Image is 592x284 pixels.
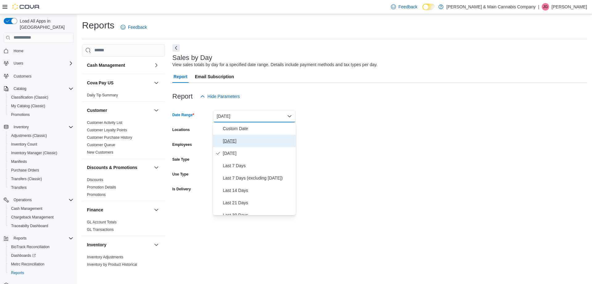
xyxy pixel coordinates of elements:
[6,149,76,157] button: Inventory Manager (Classic)
[87,185,116,190] span: Promotion Details
[11,168,39,173] span: Purchase Orders
[9,205,73,212] span: Cash Management
[223,150,293,157] span: [DATE]
[87,255,123,260] span: Inventory Adjustments
[153,61,160,69] button: Cash Management
[172,127,190,132] label: Locations
[6,243,76,251] button: BioTrack Reconciliation
[208,93,240,100] span: Hide Parameters
[87,185,116,189] a: Promotion Details
[87,62,125,68] h3: Cash Management
[11,72,73,80] span: Customers
[87,178,103,182] a: Discounts
[11,150,57,155] span: Inventory Manager (Classic)
[9,158,29,165] a: Manifests
[153,241,160,248] button: Inventory
[11,262,44,267] span: Metrc Reconciliation
[87,164,151,171] button: Discounts & Promotions
[82,176,165,201] div: Discounts & Promotions
[11,235,73,242] span: Reports
[87,128,127,132] a: Customer Loyalty Points
[87,150,113,155] a: New Customers
[87,207,151,213] button: Finance
[17,18,73,30] span: Load All Apps in [GEOGRAPHIC_DATA]
[87,150,113,155] span: New Customers
[14,236,27,241] span: Reports
[9,269,73,277] span: Reports
[9,132,49,139] a: Adjustments (Classic)
[9,149,60,157] a: Inventory Manager (Classic)
[9,149,73,157] span: Inventory Manager (Classic)
[213,110,296,122] button: [DATE]
[87,227,114,232] a: GL Transactions
[87,135,132,140] a: Customer Purchase History
[9,184,73,191] span: Transfers
[6,131,76,140] button: Adjustments (Classic)
[6,213,76,222] button: Chargeback Management
[1,59,76,68] button: Users
[11,142,37,147] span: Inventory Count
[6,140,76,149] button: Inventory Count
[9,175,44,183] a: Transfers (Classic)
[223,174,293,182] span: Last 7 Days (excluding [DATE])
[11,244,50,249] span: BioTrack Reconciliation
[11,215,54,220] span: Chargeback Management
[9,261,47,268] a: Metrc Reconciliation
[9,167,73,174] span: Purchase Orders
[87,164,137,171] h3: Discounts & Promotions
[1,71,76,80] button: Customers
[9,158,73,165] span: Manifests
[87,128,127,133] span: Customer Loyalty Points
[87,121,122,125] a: Customer Activity List
[87,220,117,224] a: GL Account Totals
[11,95,48,100] span: Classification (Classic)
[87,80,113,86] h3: Cova Pay US
[9,111,32,118] a: Promotions
[538,3,539,11] p: |
[9,243,52,251] a: BioTrack Reconciliation
[11,47,26,55] a: Home
[14,125,29,129] span: Inventory
[422,4,435,10] input: Dark Mode
[87,220,117,225] span: GL Account Totals
[446,3,536,11] p: [PERSON_NAME] & Main Cannabis Company
[223,125,293,132] span: Custom Date
[552,3,587,11] p: [PERSON_NAME]
[542,3,549,11] div: Julie Garcia
[87,193,106,197] a: Promotions
[11,47,73,55] span: Home
[6,251,76,260] a: Dashboards
[9,261,73,268] span: Metrc Reconciliation
[14,74,31,79] span: Customers
[9,205,45,212] a: Cash Management
[87,227,114,232] span: GL Transactions
[153,164,160,171] button: Discounts & Promotions
[9,111,73,118] span: Promotions
[87,242,151,248] button: Inventory
[6,183,76,192] button: Transfers
[11,206,42,211] span: Cash Management
[14,86,26,91] span: Catalog
[9,102,73,110] span: My Catalog (Classic)
[11,253,36,258] span: Dashboards
[87,107,151,113] button: Customer
[9,184,29,191] a: Transfers
[9,252,38,259] a: Dashboards
[11,104,45,108] span: My Catalog (Classic)
[9,175,73,183] span: Transfers (Classic)
[172,54,212,61] h3: Sales by Day
[153,79,160,87] button: Cova Pay US
[9,243,73,251] span: BioTrack Reconciliation
[9,132,73,139] span: Adjustments (Classic)
[87,93,118,98] span: Daily Tip Summary
[6,166,76,175] button: Purchase Orders
[6,175,76,183] button: Transfers (Classic)
[11,196,73,204] span: Operations
[1,196,76,204] button: Operations
[14,49,23,53] span: Home
[172,172,188,177] label: Use Type
[87,269,125,274] span: Inventory Count Details
[11,185,27,190] span: Transfers
[1,234,76,243] button: Reports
